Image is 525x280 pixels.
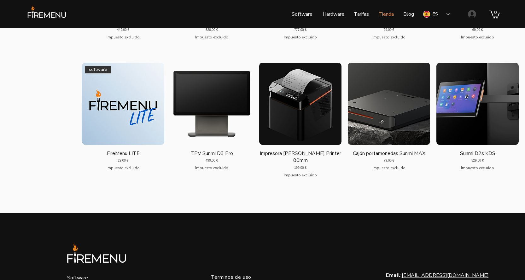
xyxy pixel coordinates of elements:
[82,19,164,40] a: TPV Sunmi V3 Mix449,00 €Impuesto excluido
[294,27,306,32] span: 777,00 €
[351,6,372,22] p: Tarifas
[85,66,111,73] div: software
[284,35,317,40] span: Impuesto excluido
[348,63,430,194] div: Galería de Cajón portamonedas Sunmi MAX
[82,63,164,145] img: FireMenu LITE Suscripción
[461,35,494,40] span: Impuesto excluido
[171,150,253,178] a: TPV Sunmi D3 Pro499,00 €Impuesto excluido
[348,150,430,178] a: Cajón portamonedas Sunmi MAX79,00 €Impuesto excluido
[494,9,497,15] text: 0
[206,158,218,163] span: 499,00 €
[436,150,519,178] a: Sunmi D2s KDS529,00 €Impuesto excluido
[423,11,430,18] img: Spanish
[460,150,495,157] p: Sunmi D2s KDS
[117,27,129,32] span: 449,00 €
[171,63,253,194] div: Galería de TPV Sunmi D3 Pro
[349,6,374,22] a: Tarifas
[317,6,349,22] a: Hardware
[375,6,397,22] p: Tienda
[353,150,425,157] p: Cajón portamonedas Sunmi MAX
[436,63,519,194] div: Galería de Sunmi D2s KDS
[461,165,494,170] span: Impuesto excluido
[294,165,306,170] span: 199,00 €
[348,19,430,40] a: FireMenu PRO99,00 €Impuesto excluido
[25,5,68,23] img: FireMenu logo
[118,158,128,163] span: 29,00 €
[171,63,253,145] a: TPV SUNMI D3 Pro
[433,11,438,17] div: ES
[206,27,218,32] span: 320,00 €
[372,165,405,170] span: Impuesto excluido
[436,19,519,40] a: FireMenu PLUS69,00 €Impuesto excluido
[82,63,164,194] div: Galería de FireMenu LITE. software
[190,150,233,157] p: TPV Sunmi D3 Pro
[195,165,228,170] span: Impuesto excluido
[400,6,417,22] p: Blog
[384,158,394,163] span: 79,00 €
[319,6,347,22] p: Hardware
[495,250,525,280] iframe: Wix Chat
[399,6,419,22] a: Blog
[402,272,489,279] a: [EMAIL_ADDRESS][DOMAIN_NAME]
[419,7,455,21] div: Language Selector: Spanish
[259,150,341,164] p: Impresora [PERSON_NAME] Printer 80mm
[287,6,317,22] a: Software
[471,158,484,163] span: 529,00 €
[348,63,430,145] a: Cajón portamonedas
[82,150,164,178] a: FireMenu LITE29,00 €Impuesto excluido
[386,272,400,279] span: Email
[259,63,341,145] a: Impresora térmica
[82,63,164,145] a: FireMenu LITE Suscripciónsoftware
[289,6,316,22] p: Software
[171,19,253,40] a: Terminal de comandas Sunmi V2s320,00 €Impuesto excluido
[372,35,405,40] span: Impuesto excluido
[384,27,394,32] span: 99,00 €
[107,35,140,40] span: Impuesto excluido
[107,165,140,170] span: Impuesto excluido
[436,63,519,145] a: SUNMI D2s KDS
[374,6,399,22] a: Tienda
[107,150,140,157] p: FireMenu LITE
[195,35,228,40] span: Impuesto excluido
[259,150,341,178] a: Impresora [PERSON_NAME] Printer 80mm199,00 €Impuesto excluido
[386,272,402,279] span: :
[472,27,483,32] span: 69,00 €
[65,242,128,271] img: FireMenu logo
[284,173,317,178] span: Impuesto excluido
[489,10,500,19] a: Carrito con 0 ítems
[241,6,419,22] nav: Sitio
[259,19,341,40] a: TPV táctil completo777,00 €Impuesto excluido
[259,63,341,194] div: Galería de Impresora Sunmi Cloud Printer 80mm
